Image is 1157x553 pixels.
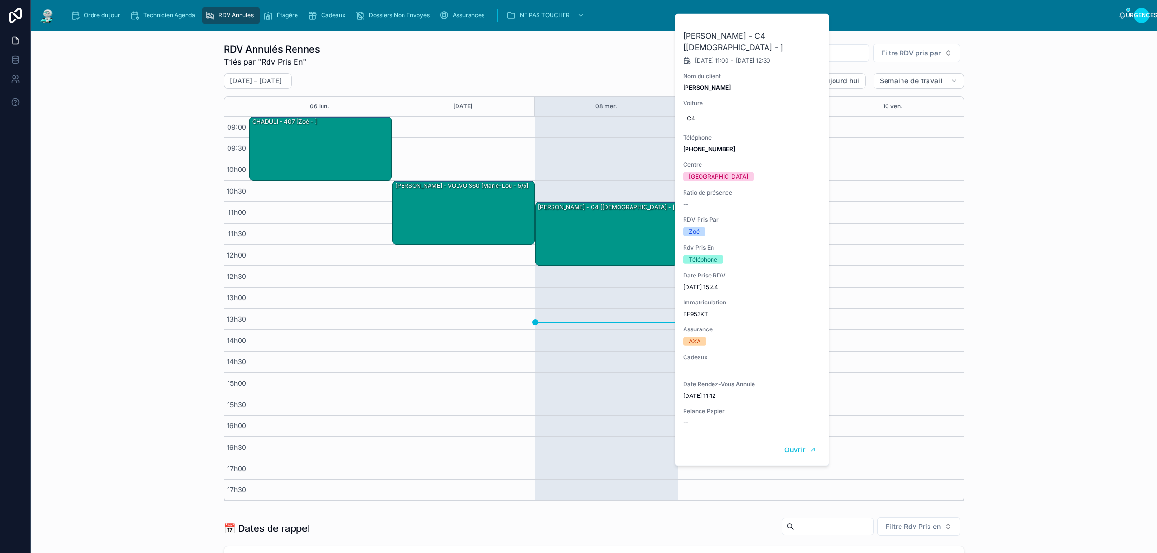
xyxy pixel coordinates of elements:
font: Date Rendez-Vous Annulé [683,381,755,388]
font: Ratio de présence [683,189,732,196]
font: Filtre RDV pris par [881,49,941,57]
a: Cadeaux [305,7,352,24]
font: Dossiers Non Envoyés [369,12,430,19]
font: Cadeaux [321,12,346,19]
a: Étagère [260,7,305,24]
font: Technicien Agenda [143,12,195,19]
div: [PERSON_NAME] - C4 [[DEMOGRAPHIC_DATA] - ] [536,202,677,265]
button: Aujourd'hui [815,73,866,89]
button: 08 mer. [595,97,617,116]
font: Assurance [683,326,713,333]
a: Ordre du jour [67,7,127,24]
button: 06 lun. [310,97,329,116]
font: 12h30 [227,272,246,280]
button: Ouvrir [778,442,823,458]
font: 13h30 [227,315,246,323]
font: Voiture [683,99,703,106]
font: Triés par "Rdv Pris En" [224,57,306,66]
font: Cadeaux [683,354,708,361]
font: Centre [683,161,702,168]
font: [DATE] – [DATE] [230,77,282,85]
button: [DATE] [453,97,472,116]
font: [PERSON_NAME] - C4 [[DEMOGRAPHIC_DATA] - ] [538,203,674,211]
a: Assurances [436,7,491,24]
font: 14h00 [227,336,246,344]
font: 10h00 [227,165,246,173]
font: 17h30 [227,486,246,494]
font: Rdv Pris En [683,244,714,251]
font: RDV Annulés [218,12,254,19]
a: Dossiers Non Envoyés [352,7,436,24]
font: Ouvrir [784,446,805,454]
font: Date Prise RDV [683,272,726,279]
font: Étagère [277,12,298,19]
font: Assurances [453,12,484,19]
font: Téléphone [683,134,712,141]
font: 10h30 [227,187,246,195]
font: Nom du client [683,72,721,79]
button: Bouton de sélection [877,517,960,536]
font: Filtre Rdv Pris en [886,522,941,530]
font: RDV Annulés Rennes [224,43,320,55]
font: 10 ven. [883,103,902,110]
font: BF953KT [683,310,708,317]
font: -- [683,365,689,372]
font: 📅 Dates de rappel [224,523,310,534]
font: 17h00 [227,464,246,473]
font: 12h00 [227,251,246,259]
div: CHADULI - 407 [Zoé - ] [250,117,391,180]
div: contenu déroulant [64,5,1118,26]
font: 11h30 [228,229,246,237]
font: Ordre du jour [84,12,120,19]
font: -- [683,419,689,426]
font: [GEOGRAPHIC_DATA] [689,173,748,180]
font: Semaine de travail [880,77,942,85]
button: Semaine de travail [874,73,964,89]
font: Aujourd'hui [821,77,860,85]
font: 06 lun. [310,103,329,110]
font: [DATE] 11:12 [683,392,715,399]
button: 10 ven. [883,97,902,116]
font: C4 [687,115,695,122]
font: AXA [689,338,700,345]
font: 11h00 [228,208,246,216]
font: 16h30 [227,443,246,451]
font: 14h30 [227,357,246,366]
button: Bouton de sélection [873,44,960,62]
font: 09:30 [227,144,246,152]
font: 13h00 [227,293,246,302]
font: 15h00 [227,379,246,387]
font: 16h00 [227,421,246,430]
font: Relance Papier [683,408,725,415]
font: Zoé [689,228,700,235]
font: -- [683,200,689,208]
font: 15h30 [227,400,246,408]
font: [DATE] 12:30 [736,57,770,64]
font: [PERSON_NAME] [683,84,731,91]
font: [DATE] [453,103,472,110]
font: Immatriculation [683,299,726,306]
img: Logo de l'application [39,8,56,23]
font: 08 mer. [595,103,617,110]
font: NE PAS TOUCHER [520,12,570,19]
font: Téléphone [689,256,717,263]
a: RDV Annulés [202,7,260,24]
font: [PERSON_NAME] - C4 [[DEMOGRAPHIC_DATA] - ] [683,31,783,52]
font: [PHONE_NUMBER] [683,145,735,153]
font: RDV Pris Par [683,216,719,223]
font: CHADULI - 407 [Zoé - ] [252,118,317,125]
font: - [731,57,734,64]
a: NE PAS TOUCHER [503,7,589,24]
font: [DATE] 15:44 [683,283,718,290]
font: [PERSON_NAME] - VOLVO S60 [Marie-Lou - 5/5] [395,182,528,189]
font: 09:00 [227,123,246,131]
font: [DATE] 11:00 [695,57,729,64]
div: [PERSON_NAME] - VOLVO S60 [Marie-Lou - 5/5] [393,181,535,244]
a: Technicien Agenda [127,7,202,24]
